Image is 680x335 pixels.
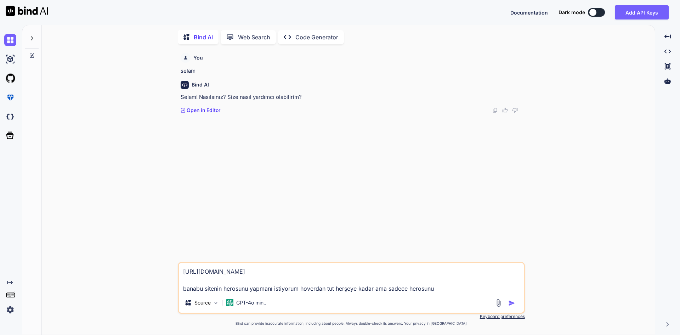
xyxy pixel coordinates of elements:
img: like [502,107,508,113]
h6: You [193,54,203,61]
p: GPT-4o min.. [236,299,266,306]
button: Documentation [510,9,548,16]
img: dislike [512,107,518,113]
h6: Bind AI [192,81,209,88]
p: Bind can provide inaccurate information, including about people. Always double-check its answers.... [178,321,525,326]
img: darkCloudIdeIcon [4,111,16,123]
img: settings [4,304,16,316]
p: selam [181,67,523,75]
p: Selam! Nasılsınız? Size nasıl yardımcı olabilirim? [181,93,523,101]
button: Add API Keys [615,5,669,19]
p: Keyboard preferences [178,314,525,319]
img: ai-studio [4,53,16,65]
img: Bind AI [6,6,48,16]
img: chat [4,34,16,46]
img: premium [4,91,16,104]
p: Source [194,299,211,306]
p: Open in Editor [187,107,220,114]
span: Documentation [510,10,548,16]
img: githubLight [4,72,16,84]
textarea: [URL][DOMAIN_NAME] banabu sitenin herosunu yapmanı istiyorum hoverdan tut herşeye kadar ama sadec... [179,263,524,293]
p: Bind AI [194,33,213,41]
p: Web Search [238,33,270,41]
img: attachment [494,299,503,307]
img: Pick Models [213,300,219,306]
img: icon [508,300,515,307]
p: Code Generator [295,33,338,41]
img: GPT-4o mini [226,299,233,306]
img: copy [492,107,498,113]
span: Dark mode [559,9,585,16]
